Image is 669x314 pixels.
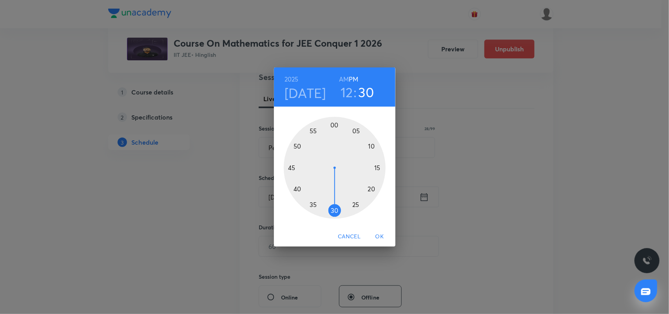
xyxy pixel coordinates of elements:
button: Cancel [335,229,364,244]
button: OK [367,229,392,244]
span: OK [370,232,389,241]
button: 12 [341,84,353,100]
button: 2025 [285,74,299,85]
button: 30 [359,84,374,100]
span: Cancel [338,232,361,241]
button: [DATE] [285,85,326,101]
button: PM [349,74,358,85]
h3: : [354,84,357,100]
button: AM [339,74,349,85]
